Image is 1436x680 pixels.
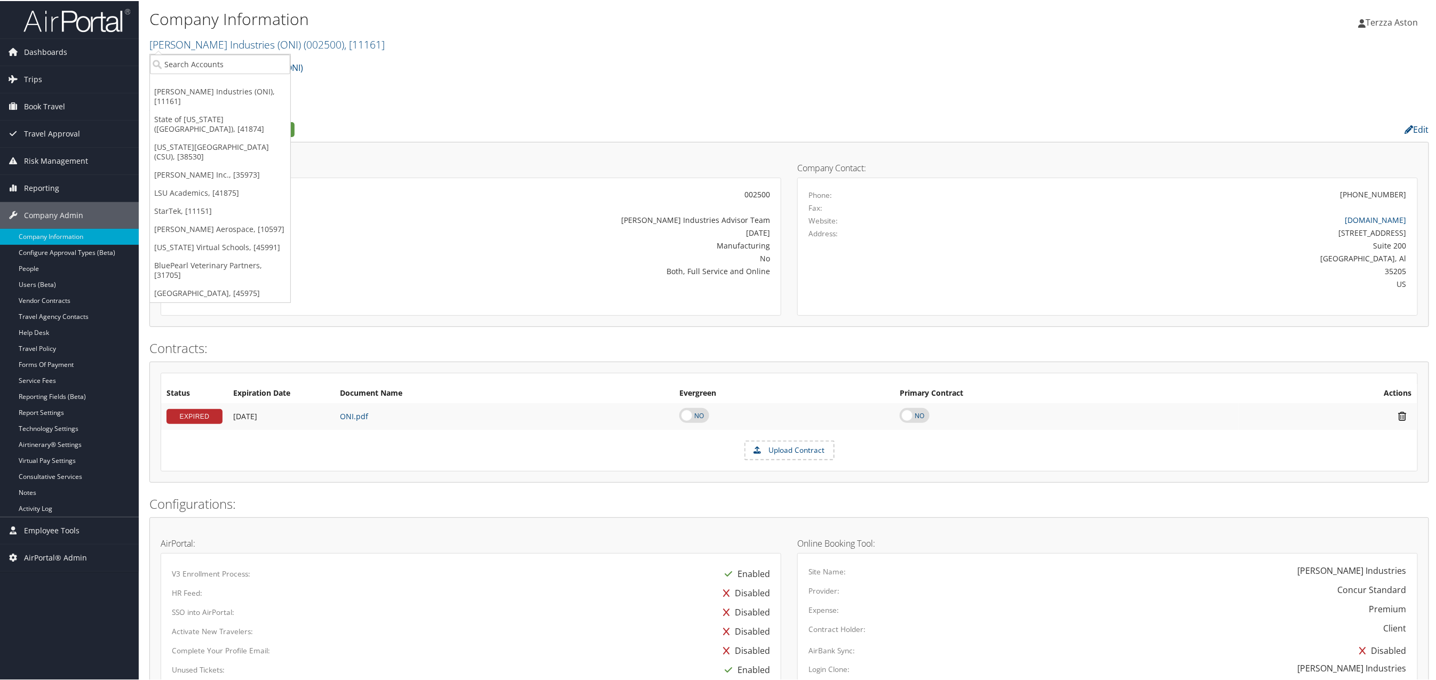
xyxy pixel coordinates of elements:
[1298,661,1407,674] div: [PERSON_NAME] Industries
[24,92,65,119] span: Book Travel
[172,606,234,617] label: SSO into AirPortal:
[150,283,290,301] a: [GEOGRAPHIC_DATA], [45975]
[718,621,770,640] div: Disabled
[172,625,253,636] label: Activate New Travelers:
[377,188,770,199] div: 002500
[1405,123,1429,134] a: Edit
[150,183,290,201] a: LSU Academics, [41875]
[1369,602,1407,614] div: Premium
[150,137,290,165] a: [US_STATE][GEOGRAPHIC_DATA] (CSU), [38530]
[745,441,834,459] label: Upload Contract
[161,538,781,547] h4: AirPortal:
[149,494,1429,512] h2: Configurations:
[304,36,344,51] span: ( 002500 )
[377,226,770,237] div: [DATE]
[150,82,290,109] a: [PERSON_NAME] Industries (ONI), [11161]
[172,567,250,578] label: V3 Enrollment Process:
[344,36,385,51] span: , [ 11161 ]
[808,202,822,212] label: Fax:
[962,277,1407,289] div: US
[808,644,855,655] label: AirBank Sync:
[24,201,83,228] span: Company Admin
[718,602,770,621] div: Disabled
[962,252,1407,263] div: [GEOGRAPHIC_DATA], Al
[150,109,290,137] a: State of [US_STATE] ([GEOGRAPHIC_DATA]), [41874]
[797,538,1418,547] h4: Online Booking Tool:
[1239,383,1417,402] th: Actions
[149,7,1003,29] h1: Company Information
[1393,410,1412,421] i: Remove Contract
[962,265,1407,276] div: 35205
[161,163,781,171] h4: Account Details:
[335,383,674,402] th: Document Name
[808,227,838,238] label: Address:
[797,163,1418,171] h4: Company Contact:
[1366,15,1418,27] span: Terzza Aston
[172,663,225,674] label: Unused Tickets:
[172,644,270,655] label: Complete Your Profile Email:
[150,201,290,219] a: StarTek, [11151]
[150,255,290,283] a: BluePearl Veterinary Partners, [31705]
[149,338,1429,356] h2: Contracts:
[808,565,846,576] label: Site Name:
[377,252,770,263] div: No
[894,383,1239,402] th: Primary Contract
[228,383,335,402] th: Expiration Date
[24,65,42,92] span: Trips
[808,585,839,595] label: Provider:
[377,213,770,225] div: [PERSON_NAME] Industries Advisor Team
[149,119,997,137] h2: Company Profile:
[808,189,832,199] label: Phone:
[166,408,223,423] div: EXPIRED
[962,239,1407,250] div: Suite 200
[150,165,290,183] a: [PERSON_NAME] Inc., [35973]
[718,582,770,602] div: Disabled
[1345,214,1407,224] a: [DOMAIN_NAME]
[962,226,1407,237] div: [STREET_ADDRESS]
[340,410,368,420] a: ONI.pdf
[718,640,770,659] div: Disabled
[233,411,329,420] div: Add/Edit Date
[674,383,894,402] th: Evergreen
[808,663,850,674] label: Login Clone:
[377,265,770,276] div: Both, Full Service and Online
[172,587,202,597] label: HR Feed:
[24,147,88,173] span: Risk Management
[808,214,838,225] label: Website:
[719,659,770,678] div: Enabled
[1384,621,1407,634] div: Client
[23,7,130,32] img: airportal-logo.png
[1298,563,1407,576] div: [PERSON_NAME] Industries
[1354,640,1407,659] div: Disabled
[24,543,87,570] span: AirPortal® Admin
[1340,188,1407,199] div: [PHONE_NUMBER]
[149,36,385,51] a: [PERSON_NAME] Industries (ONI)
[24,516,80,543] span: Employee Tools
[719,563,770,582] div: Enabled
[1359,5,1429,37] a: Terzza Aston
[24,119,80,146] span: Travel Approval
[233,410,257,420] span: [DATE]
[150,53,290,73] input: Search Accounts
[161,383,228,402] th: Status
[24,38,67,65] span: Dashboards
[377,239,770,250] div: Manufacturing
[24,174,59,201] span: Reporting
[150,237,290,255] a: [US_STATE] Virtual Schools, [45991]
[808,623,866,634] label: Contract Holder:
[808,604,839,614] label: Expense:
[1338,582,1407,595] div: Concur Standard
[150,219,290,237] a: [PERSON_NAME] Aerospace, [10597]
